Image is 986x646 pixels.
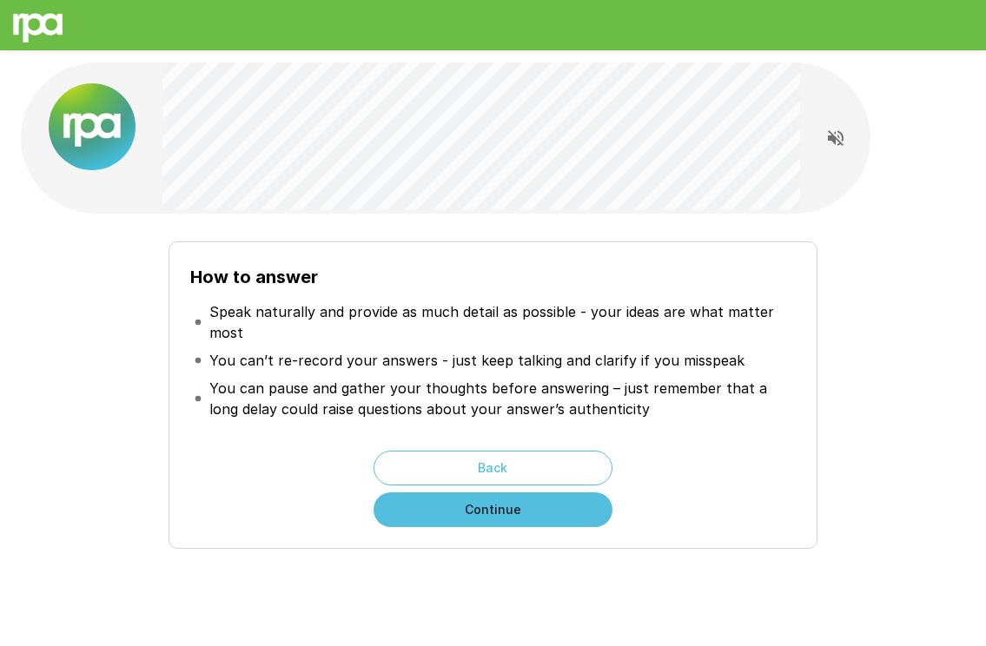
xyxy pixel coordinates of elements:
p: You can’t re-record your answers - just keep talking and clarify if you misspeak [209,350,744,371]
button: Back [374,451,612,485]
img: new%2520logo%2520(1).png [49,83,136,170]
p: You can pause and gather your thoughts before answering – just remember that a long delay could r... [209,378,791,419]
button: Continue [374,492,612,527]
p: Speak naturally and provide as much detail as possible - your ideas are what matter most [209,301,791,343]
b: How to answer [190,267,318,287]
button: Read questions aloud [818,121,853,155]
